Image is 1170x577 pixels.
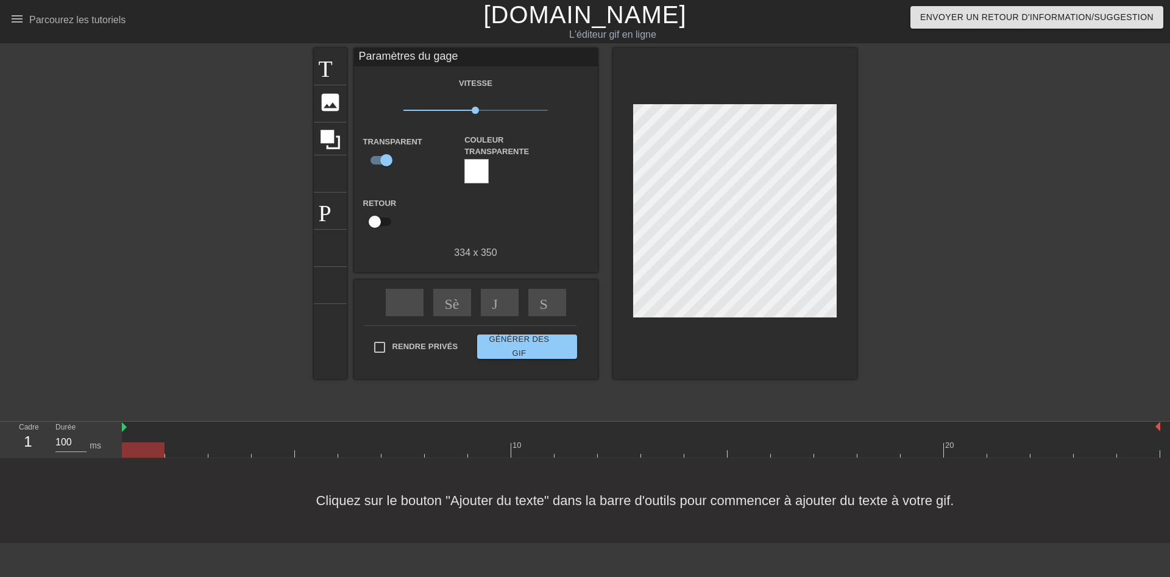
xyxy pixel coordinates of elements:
span: Sèche-flé précédent [445,294,459,309]
div: ms [90,439,101,452]
label: Vitesse [459,77,492,90]
span: ajouter - cercle [334,71,344,81]
span: Sackp-next [540,294,555,309]
img: bound-end.png [1155,422,1160,431]
div: Parcourez les tutoriels [29,15,126,25]
label: Couleur transparente [464,134,568,158]
span: ajouter - cercle [334,108,344,118]
span: rapide et raissement rapide [397,294,412,309]
span: Générer des gif [482,333,572,361]
div: 20 [945,439,954,451]
span: double-flèche [560,339,575,354]
div: 334 x 350 [354,246,598,260]
span: Jeu-train [492,294,507,309]
span: Envoyer un retour d'information/suggestion [920,10,1154,25]
div: Cadre [10,422,46,457]
span: Rendre privés [392,341,458,353]
a: [DOMAIN_NAME] [483,1,686,28]
span: slow-motion-video [370,103,385,118]
span: vitesse [566,103,581,118]
span: culture [319,161,342,184]
div: Paramètres du gage [354,48,598,66]
span: aide [558,147,568,157]
span: image [319,91,342,114]
span: Photo-size-select-large [319,198,342,221]
span: clavier [319,272,342,296]
a: Parcourez les tutoriels [10,12,126,30]
div: L'éditeur gif en ligne [396,27,829,42]
div: 1 [19,431,37,453]
label: Retour [363,197,397,210]
label: Durée [55,424,76,431]
span: menus et livre [10,12,24,26]
span: Titre [319,54,342,77]
span: aide [425,137,435,147]
label: Transparent [363,136,435,148]
button: Générer des gif [477,335,576,359]
span: aide [319,235,342,258]
div: 10 [512,439,521,451]
button: Envoyer un retour d'information/suggestion [910,6,1163,29]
